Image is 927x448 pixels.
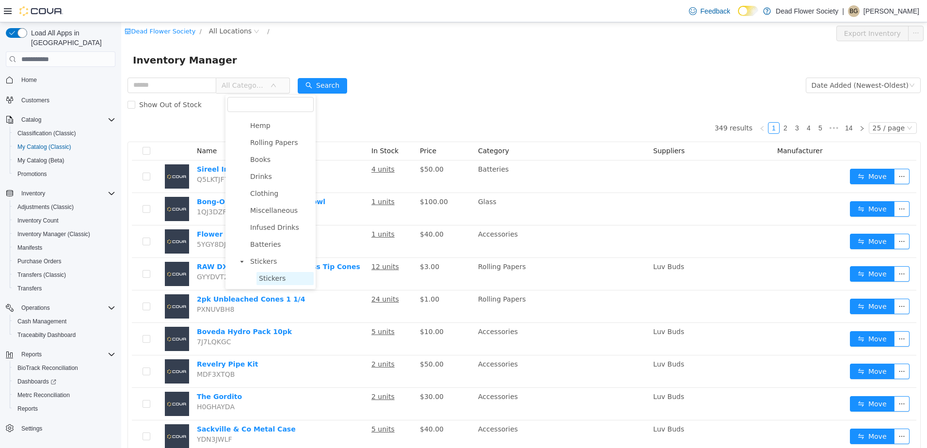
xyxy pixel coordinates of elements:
[353,138,528,171] td: Batteries
[250,240,278,248] u: 12 units
[2,73,119,87] button: Home
[44,272,68,296] img: 2pk Unbleached Cones 1 1/4 placeholder
[3,6,10,12] i: icon: shop
[353,301,528,333] td: Accessories
[17,302,54,314] button: Operations
[76,240,239,248] a: RAW DXL [PERSON_NAME] Glass Tip Cones
[10,167,119,181] button: Promotions
[17,391,70,399] span: Metrc Reconciliation
[787,3,802,19] button: icon: ellipsis
[729,309,773,324] button: icon: swapMove
[353,203,528,236] td: Accessories
[250,403,273,411] u: 5 units
[729,211,773,227] button: icon: swapMove
[10,268,119,282] button: Transfers (Classic)
[357,125,388,132] span: Category
[76,208,118,216] a: Flower Mill
[250,125,277,132] span: In Stock
[721,100,735,111] a: 14
[149,60,155,67] i: icon: down
[17,94,115,106] span: Customers
[353,171,528,203] td: Glass
[250,176,273,183] u: 1 units
[14,269,70,281] a: Transfers (Classic)
[2,187,119,200] button: Inventory
[127,165,192,178] span: Clothing
[658,100,670,112] li: 2
[705,100,720,112] li: Next 5 Pages
[532,370,563,378] span: Luv Buds
[100,58,144,68] span: All Categories
[14,376,60,387] a: Dashboards
[2,421,119,435] button: Settings
[14,316,70,327] a: Cash Management
[720,100,735,112] li: 14
[299,273,318,281] span: $1.00
[76,176,204,183] a: Bong-O-Lantern w/ Pumpkin Bowl
[17,74,115,86] span: Home
[127,233,192,246] span: Stickers
[14,329,115,341] span: Traceabilty Dashboard
[670,100,682,112] li: 3
[76,305,171,313] a: Boveda Hydro Pack 10pk
[10,375,119,388] a: Dashboards
[250,208,273,216] u: 1 units
[14,228,94,240] a: Inventory Manager (Classic)
[14,256,115,267] span: Purchase Orders
[729,244,773,259] button: icon: swapMove
[44,402,68,426] img: Sackville & Co Metal Case placeholder
[14,168,51,180] a: Promotions
[17,74,41,86] a: Home
[14,155,68,166] a: My Catalog (Beta)
[76,251,112,258] span: GYYDVT2A
[532,338,563,346] span: Luv Buds
[299,240,318,248] span: $3.00
[14,389,74,401] a: Metrc Reconciliation
[635,100,647,112] li: Previous Page
[299,403,322,411] span: $40.00
[353,366,528,398] td: Accessories
[17,95,53,106] a: Customers
[10,227,119,241] button: Inventory Manager (Classic)
[788,60,794,67] i: icon: down
[3,5,74,13] a: icon: shopDead Flower Society
[17,203,74,211] span: Adjustments (Classic)
[10,282,119,295] button: Transfers
[14,128,80,139] a: Classification (Classic)
[14,242,115,254] span: Manifests
[773,406,788,422] button: icon: ellipsis
[17,170,47,178] span: Promotions
[299,176,327,183] span: $100.00
[715,3,787,19] button: Export Inventory
[19,6,63,16] img: Cova
[129,184,176,192] span: Miscellaneous
[17,423,46,434] a: Settings
[10,402,119,416] button: Reports
[127,182,192,195] span: Miscellaneous
[44,304,68,329] img: Boveda Hydro Pack 10pk placeholder
[10,255,119,268] button: Purchase Orders
[690,56,787,70] div: Date Added (Newest-Oldest)
[17,331,76,339] span: Traceabilty Dashboard
[118,237,123,242] i: icon: caret-down
[735,100,747,112] li: Next Page
[21,190,45,197] span: Inventory
[532,403,563,411] span: Luv Buds
[773,374,788,389] button: icon: ellipsis
[129,235,156,243] span: Stickers
[250,143,273,151] u: 4 units
[76,153,107,161] span: Q5LKTJF7
[129,201,178,209] span: Infused Drinks
[773,341,788,357] button: icon: ellipsis
[729,341,773,357] button: icon: swapMove
[76,273,184,281] a: 2pk Unbleached Cones 1 1/4
[738,6,758,16] input: Dark Mode
[127,131,192,144] span: Books
[751,100,783,111] div: 25 / page
[14,128,115,139] span: Classification (Classic)
[88,3,130,14] span: All Locations
[14,79,84,86] span: Show Out of Stock
[738,103,744,109] i: icon: right
[776,5,838,17] p: Dead Flower Society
